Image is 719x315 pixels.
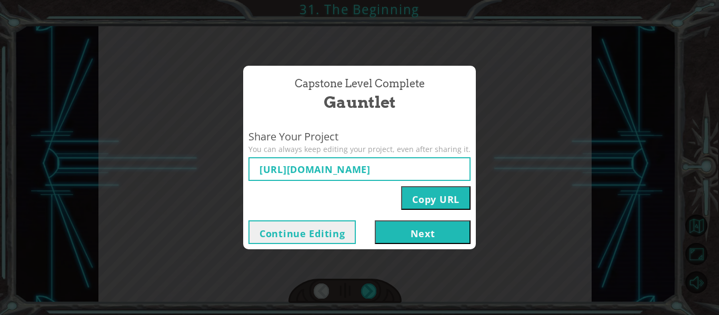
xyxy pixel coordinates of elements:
[324,91,396,114] span: Gauntlet
[248,129,471,145] span: Share Your Project
[375,220,471,244] button: Next
[248,144,471,155] span: You can always keep editing your project, even after sharing it.
[295,76,425,92] span: Capstone Level Complete
[401,186,471,210] button: Copy URL
[248,220,356,244] button: Continue Editing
